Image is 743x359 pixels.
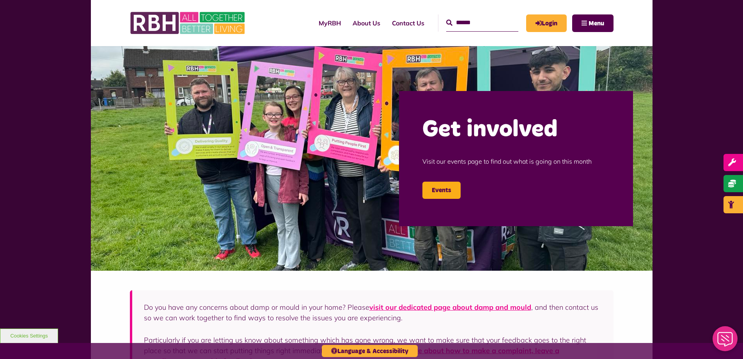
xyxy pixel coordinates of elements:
[91,46,653,271] img: Image (22)
[347,13,386,34] a: About Us
[526,14,567,32] a: MyRBH
[369,303,531,312] a: visit our dedicated page about damp and mould
[422,145,610,178] p: Visit our events page to find out what is going on this month
[130,8,247,38] img: RBH
[322,345,418,357] button: Language & Accessibility
[313,13,347,34] a: MyRBH
[572,14,614,32] button: Navigation
[144,302,602,323] p: Do you have any concerns about damp or mould in your home? Please , and then contact us so we can...
[422,182,461,199] a: Events
[708,324,743,359] iframe: Netcall Web Assistant for live chat
[589,20,604,27] span: Menu
[386,13,430,34] a: Contact Us
[422,114,610,145] h2: Get involved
